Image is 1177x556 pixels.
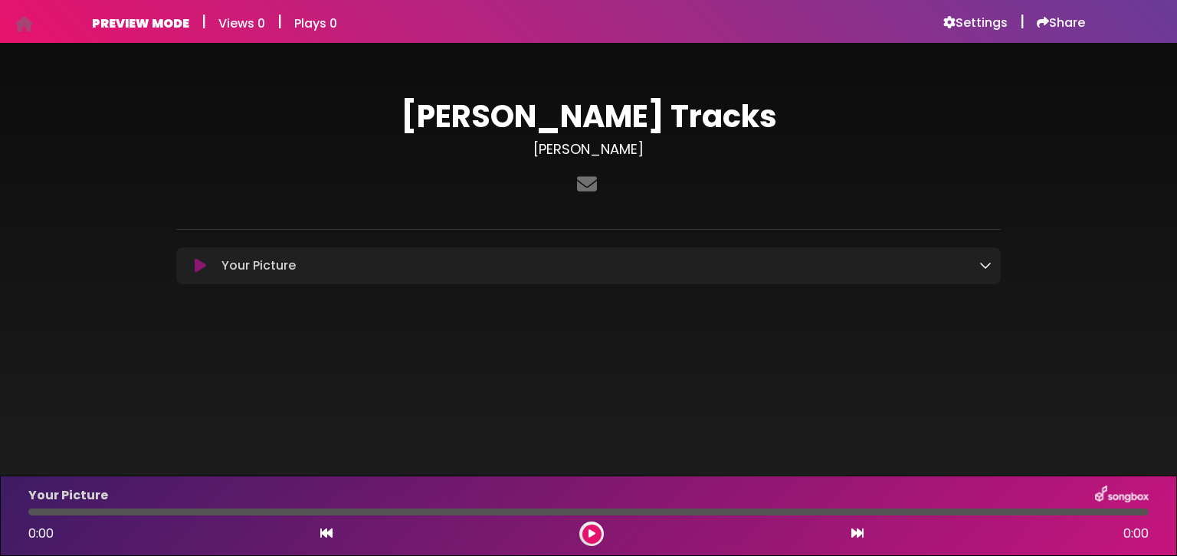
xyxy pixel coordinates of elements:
h6: Plays 0 [294,16,337,31]
h6: PREVIEW MODE [92,16,189,31]
p: Your Picture [221,257,296,275]
h5: | [202,12,206,31]
h5: | [1020,12,1025,31]
a: Settings [943,15,1008,31]
h5: | [277,12,282,31]
h6: Views 0 [218,16,265,31]
a: Share [1037,15,1085,31]
h1: [PERSON_NAME] Tracks [176,98,1001,135]
h3: [PERSON_NAME] [176,141,1001,158]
